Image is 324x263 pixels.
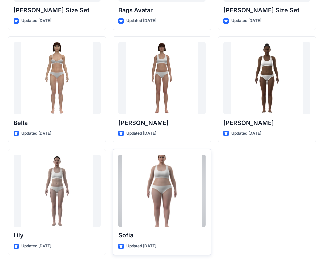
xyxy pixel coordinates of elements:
a: Sofia [118,155,205,227]
p: Lily [14,231,101,240]
p: Updated [DATE] [231,17,261,24]
a: Gabrielle [223,42,310,114]
p: Bella [14,118,101,128]
p: Bags Avatar [118,6,205,15]
p: [PERSON_NAME] Size Set [14,6,101,15]
p: Updated [DATE] [126,130,156,137]
a: Bella [14,42,101,114]
a: Emma [118,42,205,114]
p: Updated [DATE] [126,243,156,250]
p: [PERSON_NAME] [223,118,310,128]
p: Updated [DATE] [21,130,51,137]
p: [PERSON_NAME] Size Set [223,6,310,15]
p: [PERSON_NAME] [118,118,205,128]
a: Lily [14,155,101,227]
p: Updated [DATE] [231,130,261,137]
p: Updated [DATE] [126,17,156,24]
p: Updated [DATE] [21,17,51,24]
p: Updated [DATE] [21,243,51,250]
p: Sofia [118,231,205,240]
